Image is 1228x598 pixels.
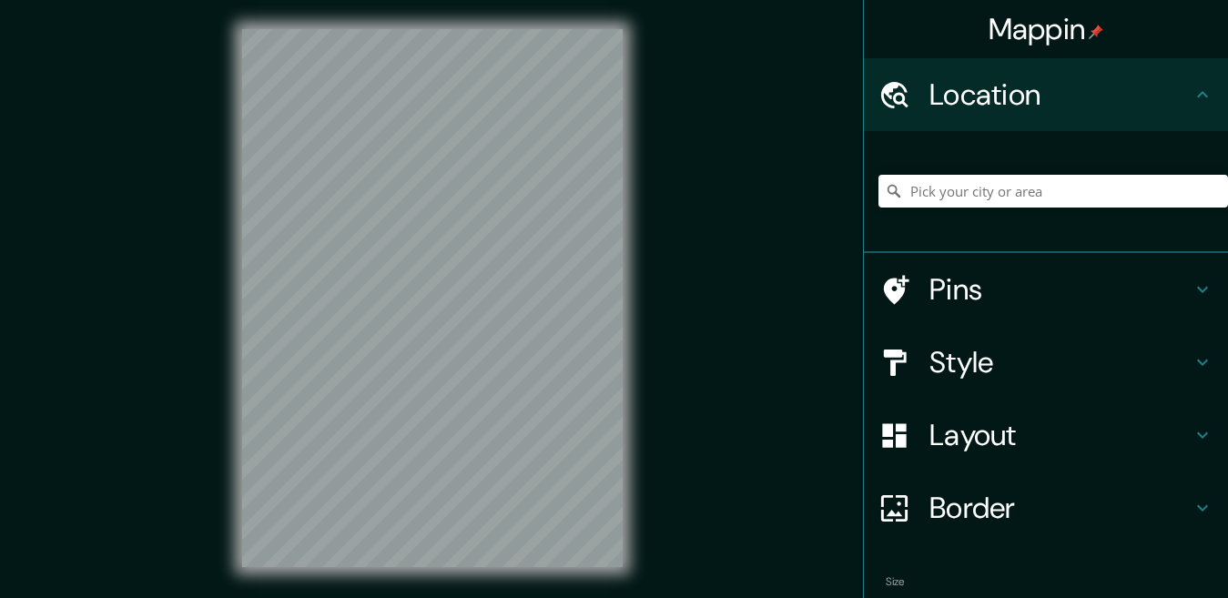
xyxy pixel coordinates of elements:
[864,326,1228,399] div: Style
[929,417,1192,453] h4: Layout
[929,76,1192,113] h4: Location
[989,11,1104,47] h4: Mappin
[1089,25,1103,39] img: pin-icon.png
[929,490,1192,526] h4: Border
[886,574,905,590] label: Size
[864,399,1228,471] div: Layout
[929,344,1192,380] h4: Style
[878,175,1228,208] input: Pick your city or area
[864,58,1228,131] div: Location
[929,271,1192,308] h4: Pins
[864,253,1228,326] div: Pins
[242,29,623,567] canvas: Map
[864,471,1228,544] div: Border
[1066,527,1208,578] iframe: Help widget launcher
